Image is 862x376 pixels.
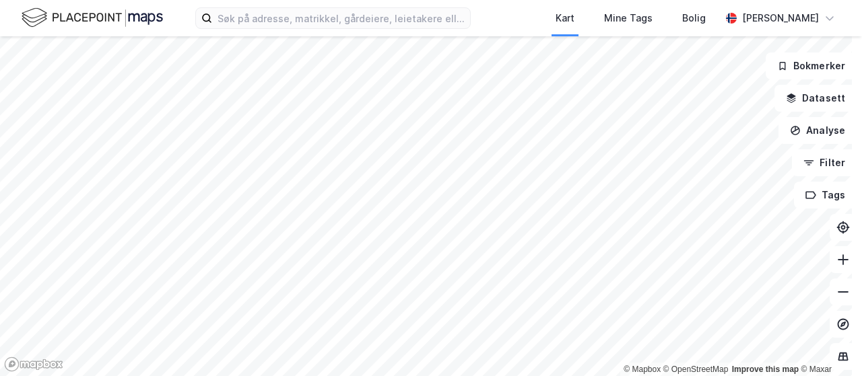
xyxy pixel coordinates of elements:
[22,6,163,30] img: logo.f888ab2527a4732fd821a326f86c7f29.svg
[792,149,857,176] button: Filter
[774,85,857,112] button: Datasett
[604,10,653,26] div: Mine Tags
[556,10,574,26] div: Kart
[795,311,862,376] div: Kontrollprogram for chat
[624,365,661,374] a: Mapbox
[794,182,857,209] button: Tags
[212,8,470,28] input: Søk på adresse, matrikkel, gårdeiere, leietakere eller personer
[795,311,862,376] iframe: Chat Widget
[778,117,857,144] button: Analyse
[766,52,857,79] button: Bokmerker
[732,365,799,374] a: Improve this map
[742,10,819,26] div: [PERSON_NAME]
[4,356,63,372] a: Mapbox homepage
[663,365,729,374] a: OpenStreetMap
[682,10,706,26] div: Bolig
